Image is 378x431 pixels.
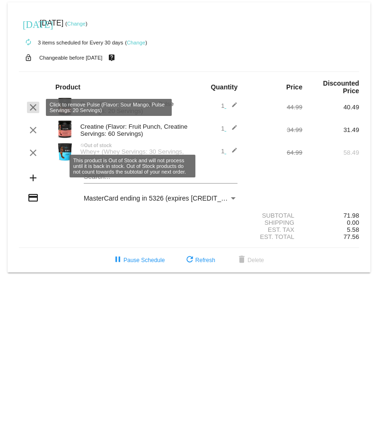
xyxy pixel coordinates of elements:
[236,257,264,264] span: Delete
[176,252,223,269] button: Refresh
[347,219,359,226] span: 0.00
[236,255,247,266] mat-icon: delete
[76,100,189,114] div: Pulse (Flavor: Sour Mango, Pulse Servings: 20 Servings)
[246,233,302,240] div: Est. Total
[125,40,147,45] small: ( )
[302,104,359,111] div: 40.49
[84,194,264,202] span: MasterCard ending in 5326 (expires [CREDIT_CARD_DATA])
[246,149,302,156] div: 64.99
[76,148,189,162] div: Whey+ (Whey Servings: 30 Servings, Flavor: Chocolate Peanut Butter)
[106,52,117,64] mat-icon: live_help
[23,18,34,29] mat-icon: [DATE]
[127,40,145,45] a: Change
[286,83,302,91] strong: Price
[226,102,237,113] mat-icon: edit
[27,102,39,113] mat-icon: clear
[55,142,74,161] img: Image-1-Carousel-Whey-2lb-CPB-1000x1000-NEWEST.png
[343,233,359,240] span: 77.56
[39,55,103,61] small: Changeable before [DATE]
[80,143,84,147] mat-icon: not_interested
[112,255,123,266] mat-icon: pause
[23,37,34,48] mat-icon: autorenew
[302,126,359,133] div: 31.49
[55,120,74,139] img: Image-1-Creatine-60S-Fruit-Punch-1000x1000-1.png
[246,212,302,219] div: Subtotal
[23,52,34,64] mat-icon: lock_open
[246,226,302,233] div: Est. Tax
[302,212,359,219] div: 71.98
[221,102,237,109] span: 1
[246,104,302,111] div: 44.99
[105,252,172,269] button: Pause Schedule
[65,21,88,26] small: ( )
[27,124,39,136] mat-icon: clear
[226,124,237,136] mat-icon: edit
[84,173,237,181] input: Search...
[84,194,237,202] mat-select: Payment Method
[246,219,302,226] div: Shipping
[347,226,359,233] span: 5.58
[323,79,359,95] strong: Discounted Price
[302,149,359,156] div: 58.49
[27,147,39,158] mat-icon: clear
[226,147,237,158] mat-icon: edit
[112,257,165,264] span: Pause Schedule
[19,40,123,45] small: 3 items scheduled for Every 30 days
[67,21,86,26] a: Change
[55,83,80,91] strong: Product
[211,83,237,91] strong: Quantity
[221,148,237,155] span: 1
[27,192,39,203] mat-icon: credit_card
[229,252,272,269] button: Delete
[246,126,302,133] div: 34.99
[55,97,74,116] img: Pulse-20S-Sour-Mango.png
[184,257,215,264] span: Refresh
[221,125,237,132] span: 1
[76,123,189,137] div: Creatine (Flavor: Fruit Punch, Creatine Servings: 60 Servings)
[184,255,195,266] mat-icon: refresh
[76,143,189,148] div: Out of stock
[27,172,39,184] mat-icon: add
